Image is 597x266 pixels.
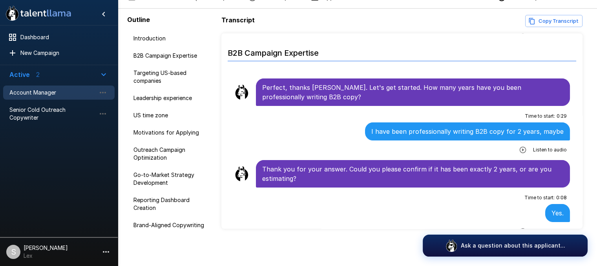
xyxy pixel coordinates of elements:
[371,127,564,136] p: I have been professionally writing B2B copy for 2 years, maybe
[533,228,567,235] span: Listen to audio
[461,242,565,250] p: Ask a question about this applicant...
[127,126,218,140] div: Motivations for Applying
[133,35,212,42] span: Introduction
[234,166,250,182] img: llama_clean.png
[524,194,555,202] span: Time to start :
[133,171,212,187] span: Go-to-Market Strategy Development
[556,194,567,202] span: 0 : 08
[133,196,212,212] span: Reporting Dashboard Creation
[133,111,212,119] span: US time zone
[127,168,218,190] div: Go-to-Market Strategy Development
[133,52,212,60] span: B2B Campaign Expertise
[127,108,218,122] div: US time zone
[133,69,212,85] span: Targeting US-based companies
[551,208,564,218] p: Yes.
[133,129,212,137] span: Motivations for Applying
[525,112,555,120] span: Time to start :
[127,16,150,24] b: Outline
[127,66,218,88] div: Targeting US-based companies
[127,91,218,105] div: Leadership experience
[133,146,212,162] span: Outreach Campaign Optimization
[234,84,250,100] img: llama_clean.png
[262,164,564,183] p: Thank you for your answer. Could you please confirm if it has been exactly 2 years, or are you es...
[525,15,582,27] button: Copy transcript
[228,40,576,61] h6: B2B Campaign Expertise
[127,49,218,63] div: B2B Campaign Expertise
[127,31,218,46] div: Introduction
[127,193,218,215] div: Reporting Dashboard Creation
[133,94,212,102] span: Leadership experience
[127,218,218,232] div: Brand-Aligned Copywriting
[445,239,458,252] img: logo_glasses@2x.png
[557,112,567,120] span: 0 : 29
[133,221,212,229] span: Brand-Aligned Copywriting
[221,16,255,24] b: Transcript
[127,143,218,165] div: Outreach Campaign Optimization
[533,146,567,154] span: Listen to audio
[423,235,588,257] button: Ask a question about this applicant...
[262,83,564,102] p: Perfect, thanks [PERSON_NAME]. Let's get started. How many years have you been professionally wri...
